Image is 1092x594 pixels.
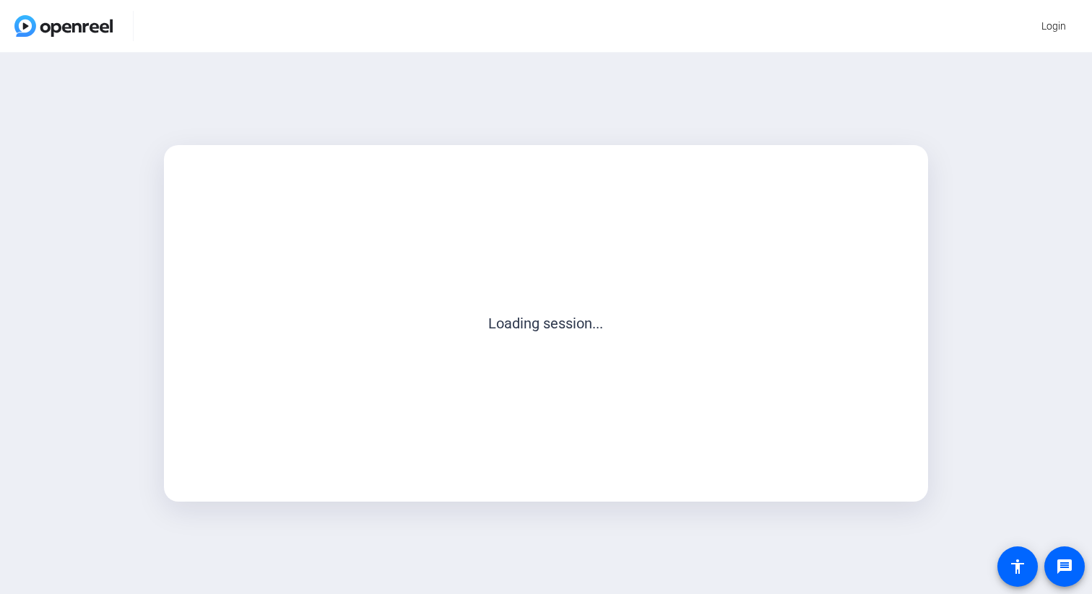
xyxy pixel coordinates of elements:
[1009,558,1026,575] mat-icon: accessibility
[1041,19,1066,34] span: Login
[195,313,896,334] p: Loading session...
[14,15,113,37] img: OpenReel logo
[1030,13,1078,39] button: Login
[1056,558,1073,575] mat-icon: message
